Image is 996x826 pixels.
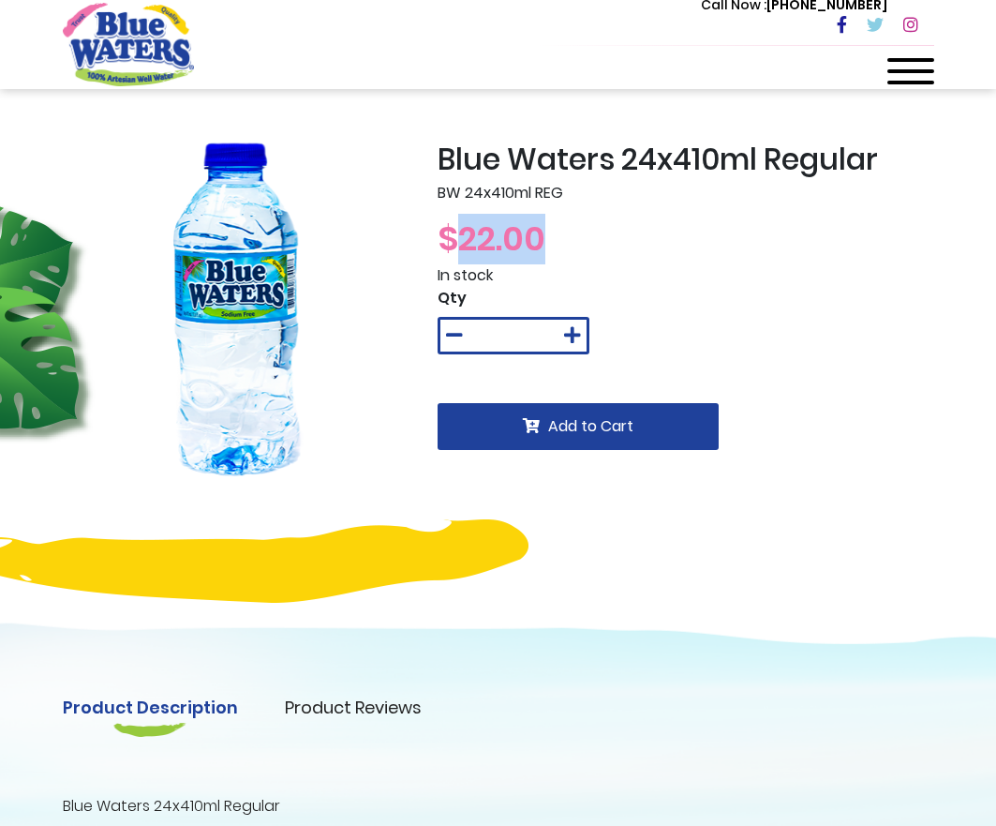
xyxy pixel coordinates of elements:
button: Add to Cart [438,403,719,450]
h2: Blue Waters 24x410ml Regular [438,142,934,177]
p: BW 24x410ml REG [438,182,934,204]
a: store logo [63,3,194,85]
p: Blue Waters 24x410ml Regular [63,795,934,818]
a: Product Reviews [285,695,422,720]
span: In stock [438,264,493,286]
span: $22.00 [438,215,545,263]
span: Qty [438,287,467,308]
a: Product Description [63,695,238,720]
img: Blue_Waters_24x410ml_Regular_1_1.png [63,142,409,488]
span: Add to Cart [548,415,633,437]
